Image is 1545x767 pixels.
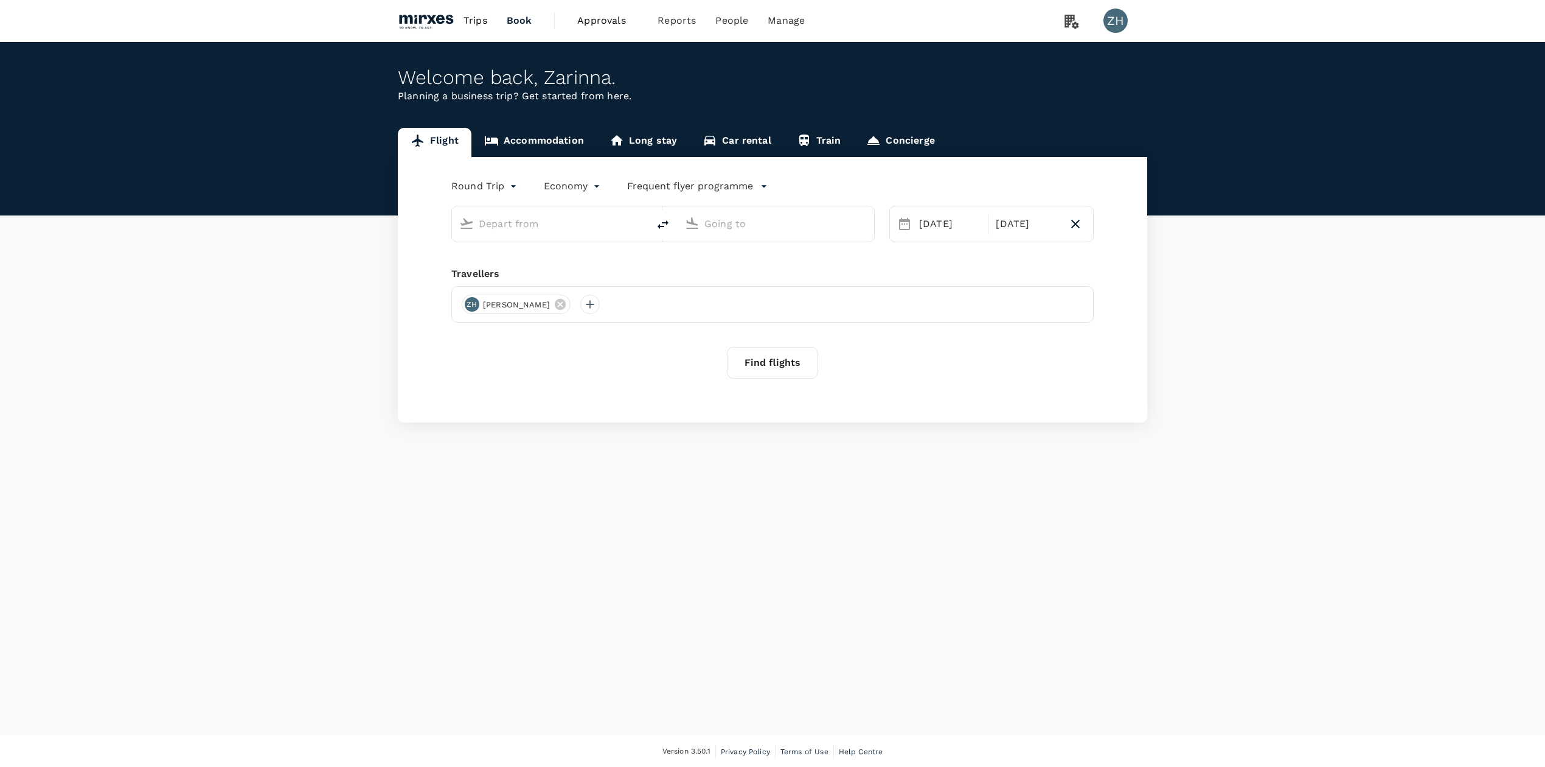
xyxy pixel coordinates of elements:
[398,66,1147,89] div: Welcome back , Zarinna .
[914,212,985,236] div: [DATE]
[507,13,532,28] span: Book
[690,128,784,157] a: Car rental
[597,128,690,157] a: Long stay
[768,13,805,28] span: Manage
[866,222,868,225] button: Open
[465,297,479,312] div: ZH
[715,13,748,28] span: People
[627,179,768,194] button: Frequent flyer programme
[640,222,642,225] button: Open
[839,745,883,758] a: Help Centre
[462,295,571,314] div: ZH[PERSON_NAME]
[398,128,471,157] a: Flight
[780,745,828,758] a: Terms of Use
[658,13,696,28] span: Reports
[721,745,770,758] a: Privacy Policy
[784,128,854,157] a: Train
[662,746,710,758] span: Version 3.50.1
[727,347,818,379] button: Find flights
[839,748,883,756] span: Help Centre
[463,13,487,28] span: Trips
[1103,9,1128,33] div: ZH
[991,212,1062,236] div: [DATE]
[451,267,1094,281] div: Travellers
[398,7,454,34] img: Mirxes Pte Ltd
[476,299,557,311] span: [PERSON_NAME]
[648,210,678,239] button: delete
[451,177,519,196] div: Round Trip
[780,748,828,756] span: Terms of Use
[471,128,597,157] a: Accommodation
[704,214,849,233] input: Going to
[398,89,1147,103] p: Planning a business trip? Get started from here.
[577,13,638,28] span: Approvals
[853,128,947,157] a: Concierge
[721,748,770,756] span: Privacy Policy
[479,214,623,233] input: Depart from
[627,179,753,194] p: Frequent flyer programme
[544,177,603,196] div: Economy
